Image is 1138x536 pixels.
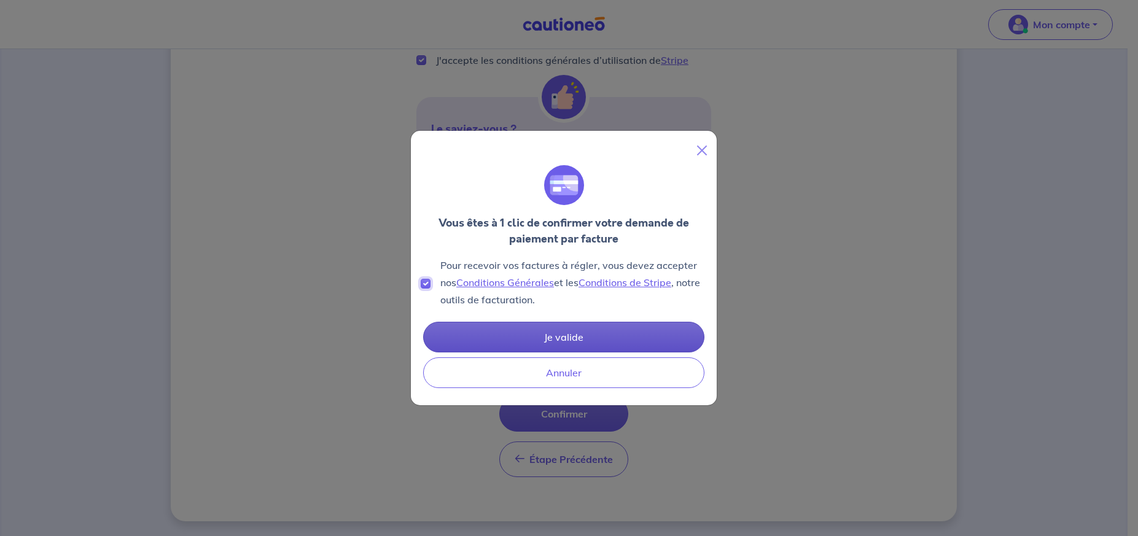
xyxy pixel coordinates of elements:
a: Conditions de Stripe [579,276,671,289]
button: Annuler [423,357,704,388]
button: Je valide [423,322,704,352]
button: Close [692,141,712,160]
p: Vous êtes à 1 clic de confirmer votre demande de paiement par facture [421,215,707,247]
p: Pour recevoir vos factures à régler, vous devez accepter nos et les , notre outils de facturation. [440,257,707,308]
a: Conditions Générales [456,276,554,289]
img: illu_payment.svg [544,165,584,205]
